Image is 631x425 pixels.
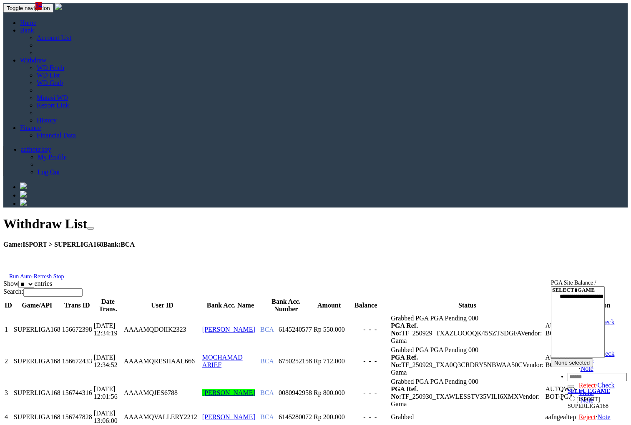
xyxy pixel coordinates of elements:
td: SUPERLIGA168 [13,346,61,377]
td: TF_250929_TXA0Q3CRDRY5NBWAA50C [390,346,544,377]
a: Finance [20,124,41,131]
th: Date Trans.: activate to sort column descending [93,297,123,313]
div: - - - [354,389,389,397]
span: Marked by aafsoycanthlai [415,378,428,385]
td: 2 [4,346,13,377]
a: Bank [20,27,34,34]
b: PGA Ref. No: [391,385,418,400]
th: Game/API: activate to sort column ascending [13,297,61,313]
span: Vendor URL: https://trx31.1velocity.biz [391,361,543,376]
td: · [578,409,623,425]
span: 156747828 [62,413,92,420]
a: Financial Data [37,132,76,139]
span: 34 [35,2,42,10]
div: - - - [354,326,389,333]
span: BCA [260,357,274,365]
td: SUPERLIGA168 [13,314,61,345]
a: [PERSON_NAME] [202,413,255,420]
a: WD Grab [37,79,63,86]
a: My Profile [38,153,67,160]
button: None selected [551,358,593,367]
a: WD List [37,72,60,79]
h1: Withdraw List [3,216,628,232]
a: Mutasi WD [37,94,68,101]
a: History [37,117,57,124]
td: SUPERLIGA168 [13,409,61,425]
span: Rp 800.000 [314,389,345,396]
th: Bank Acc. Number: activate to sort column ascending [260,297,312,313]
td: 1 [4,314,13,345]
label: Search: [3,288,83,295]
th: Amount: activate to sort column ascending [313,297,353,313]
a: SELECT GAME [568,388,610,394]
th: Balance [354,297,390,313]
img: MOTION_logo.png [55,3,62,10]
span: Rp 712.000 [314,357,345,365]
td: TF_250930_TXAWLESSTV35VILI6XMX [390,377,544,408]
span: PGA Pending [430,315,478,322]
span: BCA [260,413,274,420]
span: AAAAMQDOIIK2323 [124,326,186,333]
td: 3 [4,377,13,408]
span: Grabbed [391,315,414,322]
input: Search: [23,288,83,297]
input: [ISPORT] SUPERLIGA168 [570,396,575,401]
span: Grabbed [391,378,414,385]
span: Grabbed [391,346,414,353]
a: Note [598,413,611,420]
td: 4 [4,409,13,425]
b: PGA Ref. No: [391,322,418,337]
span: AAAAMQJES6788 [124,389,178,396]
td: SUPERLIGA168 [13,377,61,408]
span: Copy 6145280072 to clipboard [279,413,312,420]
td: TF_250929_TXAZLOOOQK45SZTSDGFA [390,314,544,345]
a: Account List [37,34,71,41]
span: BCA [260,326,274,333]
a: Log Out [38,168,60,175]
span: ISPORT > SUPERLIGA168 [23,241,103,248]
b: PGA Ref. No: [391,354,418,368]
a: aafhourkoy [21,146,51,153]
span: AAAAMQVALLERY2212 [124,413,197,420]
a: [PERSON_NAME] [202,326,255,333]
span: [DATE] 12:34:52 [94,354,118,368]
div: - - - [354,357,389,365]
div: PGA Site Balance / [551,280,627,286]
a: Reject [579,413,596,420]
th: Op: activate to sort column ascending [545,297,577,313]
span: Vendor URL: https://trx31.1velocity.biz [391,393,540,407]
td: AUTOWD-BOT-PGA [545,346,577,377]
span: Toggle navigation [7,5,50,11]
span: PGA Pending [430,378,478,385]
span: PGA Pending [430,346,478,353]
a: Withdraw [20,57,46,64]
th: Bank Acc. Name: activate to sort column ascending [202,297,259,313]
a: Report Link [37,102,69,109]
a: Run Auto-Refresh [9,273,52,280]
span: Marked by aafsoycanthlai [415,346,428,353]
th: ID [4,297,13,313]
img: Button%20Memo.svg [20,191,27,197]
span: Vendor URL: https://trx31.1velocity.biz [391,330,542,344]
td: AUTOWD-BOT-PGA [545,314,577,345]
span: [DATE] 12:34:19 [94,322,118,337]
span: BCA [121,241,134,248]
span: None selected [554,360,590,366]
img: Feedback.jpg [20,182,27,189]
span: Copy 6750252158 to clipboard [279,357,312,365]
span: AAAAMQRESHAAL666 [124,357,195,365]
label: [ISPORT] SUPERLIGA168 [568,396,608,409]
span: BCA [260,389,274,396]
button: Toggle navigation [3,4,53,12]
span: 156744316 [62,389,92,396]
span: [DATE] 12:01:56 [94,385,118,400]
img: panduan.png [20,199,27,206]
span: Copy 0080942958 to clipboard [279,389,312,396]
div: - - - [354,413,389,421]
span: 156672433 [62,357,92,365]
span: [DATE] 13:06:00 [94,410,118,424]
th: User ID: activate to sort column ascending [123,297,201,313]
a: Stop [53,273,64,280]
td: aafngealtep [545,409,577,425]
